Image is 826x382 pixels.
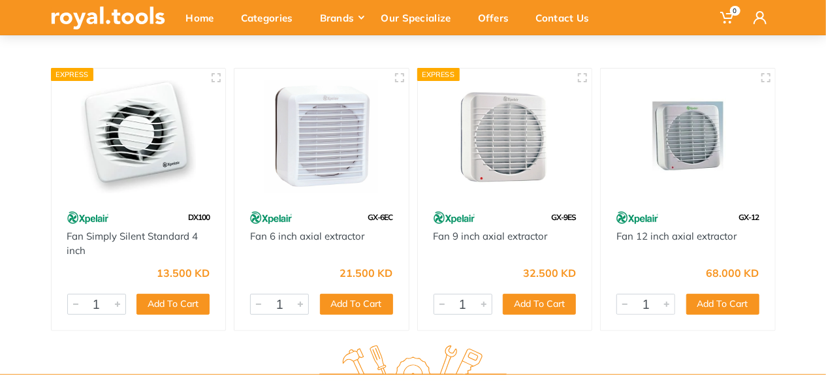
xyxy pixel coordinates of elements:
a: Fan Simply Silent Standard 4 inch [67,230,199,257]
img: Royal Tools - Fan 9 inch axial extractor [430,80,580,193]
img: 80.webp [616,206,659,229]
button: Add To Cart [686,294,759,315]
div: 32.500 KD [523,268,576,278]
img: Royal Tools - Fan 12 inch axial extractor [612,80,763,193]
span: GX-12 [739,212,759,222]
span: GX-9ES [551,212,576,222]
div: Home [177,4,232,31]
img: 80.webp [67,206,110,229]
div: Offers [469,4,527,31]
button: Add To Cart [503,294,576,315]
div: Brands [311,4,372,31]
div: Express [417,68,460,81]
div: 13.500 KD [157,268,210,278]
div: 68.000 KD [707,268,759,278]
span: 0 [730,6,740,16]
span: DX100 [188,212,210,222]
div: Contact Us [527,4,607,31]
img: 80.webp [434,206,476,229]
img: Royal Tools - Fan Simply Silent Standard 4 inch [63,80,214,193]
img: 80.webp [250,206,293,229]
button: Add To Cart [320,294,393,315]
button: Add To Cart [136,294,210,315]
a: Fan 9 inch axial extractor [434,230,548,242]
img: royal.tools Logo [51,7,165,29]
img: Royal Tools - Fan 6 inch axial extractor [246,80,397,193]
div: Express [51,68,94,81]
a: Fan 12 inch axial extractor [616,230,737,242]
a: Fan 6 inch axial extractor [250,230,364,242]
div: 21.500 KD [340,268,393,278]
div: Categories [232,4,311,31]
span: GX-6EC [368,212,393,222]
div: Our Specialize [372,4,469,31]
